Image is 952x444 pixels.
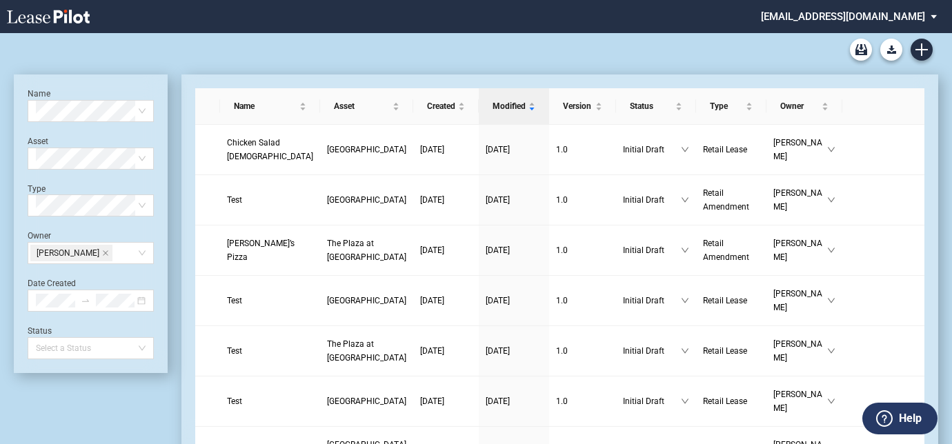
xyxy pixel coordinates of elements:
[486,243,542,257] a: [DATE]
[28,184,46,194] label: Type
[486,396,510,406] span: [DATE]
[227,296,242,305] span: Test
[327,337,406,365] a: The Plaza at [GEOGRAPHIC_DATA]
[227,394,313,408] a: Test
[227,136,313,163] a: Chicken Salad [DEMOGRAPHIC_DATA]
[556,143,609,157] a: 1.0
[876,39,906,61] md-menu: Download Blank Form List
[486,143,542,157] a: [DATE]
[556,145,568,154] span: 1 . 0
[420,344,472,358] a: [DATE]
[227,239,295,262] span: Marco’s Pizza
[556,346,568,356] span: 1 . 0
[420,296,444,305] span: [DATE]
[556,296,568,305] span: 1 . 0
[703,145,747,154] span: Retail Lease
[327,339,406,363] span: The Plaza at Lake Park
[227,193,313,207] a: Test
[623,193,681,207] span: Initial Draft
[773,236,826,264] span: [PERSON_NAME]
[681,196,689,204] span: down
[703,346,747,356] span: Retail Lease
[703,143,760,157] a: Retail Lease
[696,88,767,125] th: Type
[681,347,689,355] span: down
[703,188,749,212] span: Retail Amendment
[773,337,826,365] span: [PERSON_NAME]
[773,186,826,214] span: [PERSON_NAME]
[30,245,112,261] span: Catherine Midkiff
[556,243,609,257] a: 1.0
[420,396,444,406] span: [DATE]
[420,294,472,307] a: [DATE]
[102,250,109,256] span: close
[327,145,406,154] span: King Farm Village Center
[681,246,689,254] span: down
[327,296,406,305] span: Silver Lake Village
[556,195,568,205] span: 1 . 0
[703,394,760,408] a: Retail Lease
[227,344,313,358] a: Test
[28,137,48,146] label: Asset
[766,88,842,125] th: Owner
[327,394,406,408] a: [GEOGRAPHIC_DATA]
[710,99,744,113] span: Type
[486,245,510,255] span: [DATE]
[81,296,90,305] span: swap-right
[623,394,681,408] span: Initial Draft
[703,344,760,358] a: Retail Lease
[227,195,242,205] span: Test
[28,231,51,241] label: Owner
[427,99,455,113] span: Created
[227,396,242,406] span: Test
[827,246,835,254] span: down
[827,296,835,305] span: down
[234,99,297,113] span: Name
[850,39,872,61] a: Archive
[703,294,760,307] a: Retail Lease
[773,287,826,314] span: [PERSON_NAME]
[493,99,526,113] span: Modified
[479,88,549,125] th: Modified
[703,236,760,264] a: Retail Amendment
[227,236,313,264] a: [PERSON_NAME]’s Pizza
[681,145,689,154] span: down
[899,410,922,427] label: Help
[486,394,542,408] a: [DATE]
[681,397,689,405] span: down
[556,193,609,207] a: 1.0
[911,39,933,61] a: Create new document
[486,346,510,356] span: [DATE]
[827,397,835,405] span: down
[420,143,472,157] a: [DATE]
[334,99,390,113] span: Asset
[220,88,320,125] th: Name
[420,245,444,255] span: [DATE]
[81,296,90,305] span: to
[227,346,242,356] span: Test
[563,99,593,113] span: Version
[623,143,681,157] span: Initial Draft
[486,294,542,307] a: [DATE]
[630,99,673,113] span: Status
[28,89,50,99] label: Name
[486,344,542,358] a: [DATE]
[780,99,818,113] span: Owner
[827,196,835,204] span: down
[681,296,689,305] span: down
[556,294,609,307] a: 1.0
[28,326,52,336] label: Status
[37,245,99,261] span: [PERSON_NAME]
[420,243,472,257] a: [DATE]
[327,236,406,264] a: The Plaza at [GEOGRAPHIC_DATA]
[420,195,444,205] span: [DATE]
[227,294,313,307] a: Test
[556,394,609,408] a: 1.0
[327,294,406,307] a: [GEOGRAPHIC_DATA]
[327,195,406,205] span: Braemar Village Center
[616,88,696,125] th: Status
[623,294,681,307] span: Initial Draft
[486,296,510,305] span: [DATE]
[827,145,835,154] span: down
[623,243,681,257] span: Initial Draft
